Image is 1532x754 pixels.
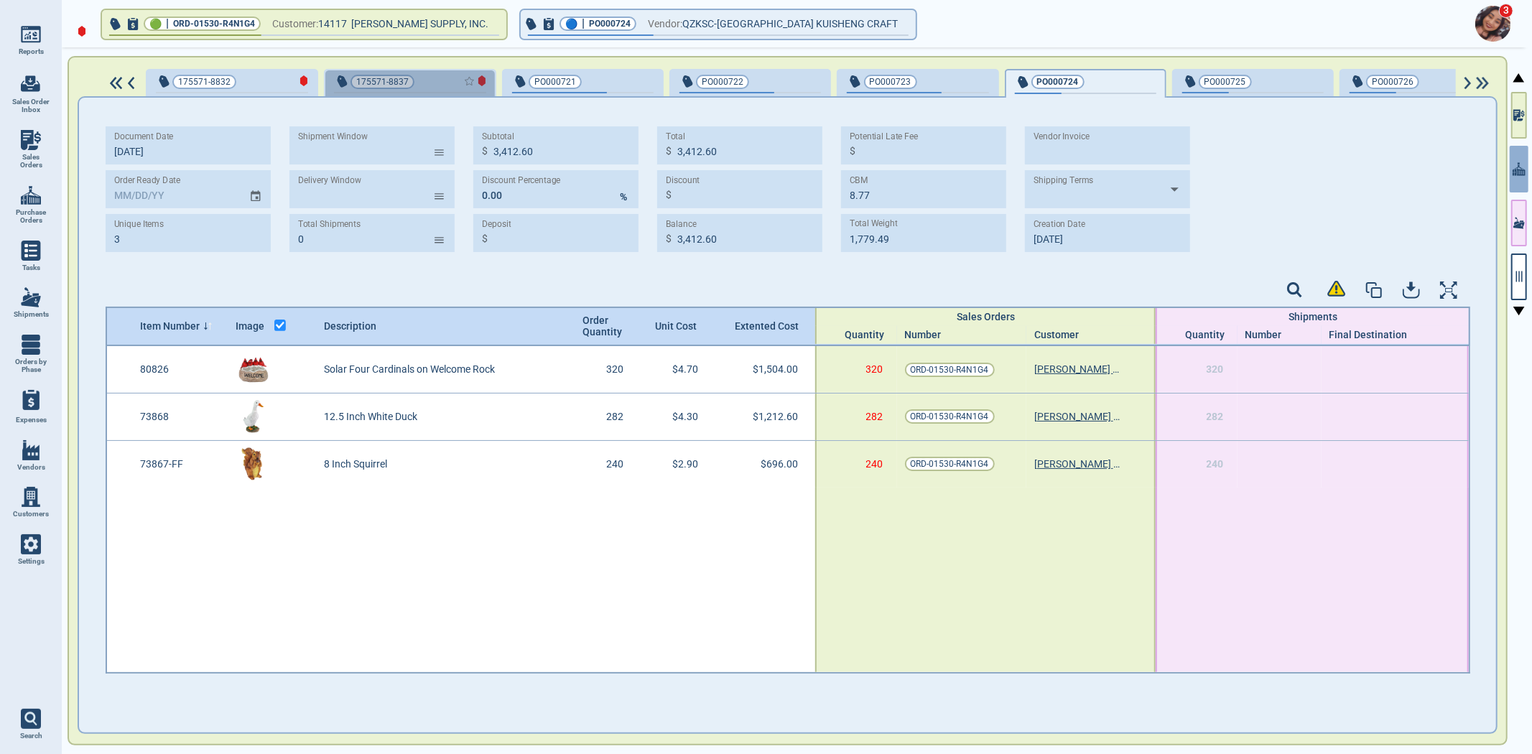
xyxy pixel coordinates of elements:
img: ArrowIcon [125,77,137,90]
img: menu_icon [21,534,41,554]
p: $ [666,187,672,203]
a: [PERSON_NAME] SUPPLY, INC. [1034,458,1120,470]
span: 🔵 [565,19,577,29]
input: MM/DD/YY [1025,214,1182,252]
span: 282 [866,411,883,422]
a: ORD-01530-R4N1G4 [905,363,995,377]
span: Search [20,732,42,740]
span: Number [1245,329,1282,340]
span: $2.90 [672,458,698,470]
span: PO000721 [534,75,576,89]
button: 🔵|PO000724Vendor:QZKSC-[GEOGRAPHIC_DATA] KUISHENG CRAFT [521,10,916,39]
span: | [166,17,169,31]
label: Total Shipments [298,219,361,230]
span: Sales Order Inbox [11,98,50,114]
label: Deposit [482,219,511,230]
span: Final Destination [1329,329,1408,340]
span: PO000724 [589,17,631,31]
span: Sales Orders [957,311,1015,322]
input: MM/DD/YY [106,170,238,208]
p: $ [482,231,488,246]
label: Shipment Window [298,131,368,142]
label: Subtotal [482,131,514,142]
span: Customers [13,510,49,518]
img: menu_icon [21,440,41,460]
span: ORD-01530-R4N1G4 [911,363,989,377]
span: Total Customers: 1 [269,488,350,499]
span: 12.5 Inch White Duck [324,411,417,422]
span: 175571-8837 [356,75,409,89]
p: $ [666,231,672,246]
span: 282 [606,411,623,422]
img: menu_icon [21,241,41,261]
span: Sales Orders [11,153,50,169]
img: menu_icon [21,24,41,45]
span: | [582,17,585,31]
span: 14117 [318,15,351,33]
span: Orders by Phase [11,358,50,374]
p: $ [850,144,855,159]
label: Total Weight [850,218,898,229]
span: $4.30 [672,411,698,422]
span: Unit Cost [655,320,700,332]
img: LateIcon [478,75,486,86]
span: Settings [18,557,45,566]
button: 🟢|ORD-01530-R4N1G4Customer:14117 [PERSON_NAME] SUPPLY, INC. [102,10,506,39]
span: Description [324,320,376,332]
img: DoubleArrowIcon [107,77,125,90]
span: 282 [1207,411,1224,422]
span: 🟢 [149,19,162,29]
div: 73867-FF [132,441,228,488]
label: Unique Items [114,219,164,230]
img: Avatar [1475,6,1511,42]
span: Order Quantity [582,315,625,338]
span: Reports [19,47,44,56]
div: $1,212.60 [720,394,815,440]
span: Expenses [16,416,47,424]
span: Item Number [140,320,200,332]
img: menu_icon [21,287,41,307]
span: Quantity [1186,329,1230,340]
img: menu_icon [21,335,41,355]
label: Total [666,131,685,142]
button: Choose date [243,177,271,202]
img: DoubleArrowIcon [1474,77,1492,90]
img: LateIcon [300,75,308,86]
span: Number [905,329,942,340]
span: ORD-01530-R4N1G4 [911,457,989,471]
span: PO000726 [1372,75,1413,89]
img: menu_icon [21,185,41,205]
span: PO000723 [870,75,911,89]
span: QZKSC-[GEOGRAPHIC_DATA] KUISHENG CRAFT [682,15,898,33]
div: $696.00 [720,441,815,488]
span: Customer: [272,15,318,33]
span: Solar Four Cardinals on Welcome Rock [324,363,495,375]
a: ORD-01530-R4N1G4 [905,457,995,471]
span: 8 Inch Squirrel [324,458,387,470]
span: Extented Cost [735,320,795,332]
div: 80826 [132,346,228,393]
span: 3 [1499,4,1513,18]
span: 320 [1207,363,1224,375]
div: 73868 [132,394,228,440]
label: Discount [666,175,700,186]
p: % [620,190,627,205]
span: PO000722 [702,75,743,89]
span: ORD-01530-R4N1G4 [173,17,255,31]
div: $1,504.00 [720,346,815,393]
label: Order Ready Date [114,175,180,186]
a: [PERSON_NAME] SUPPLY, INC. [1034,411,1120,422]
label: CBM [850,175,868,186]
span: 320 [866,363,883,375]
span: 240 [866,458,883,470]
span: ORD-01530-R4N1G4 [911,409,989,424]
a: ORD-01530-R4N1G4 [905,409,995,424]
span: Customer [1034,329,1079,340]
span: Purchase Orders [11,208,50,225]
span: Shipments [14,310,49,319]
span: Vendors [17,463,45,472]
img: menu_icon [21,130,41,150]
a: [PERSON_NAME] SUPPLY, INC. [1034,363,1120,375]
span: Quantity [845,329,890,340]
span: Vendor: [648,15,682,33]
